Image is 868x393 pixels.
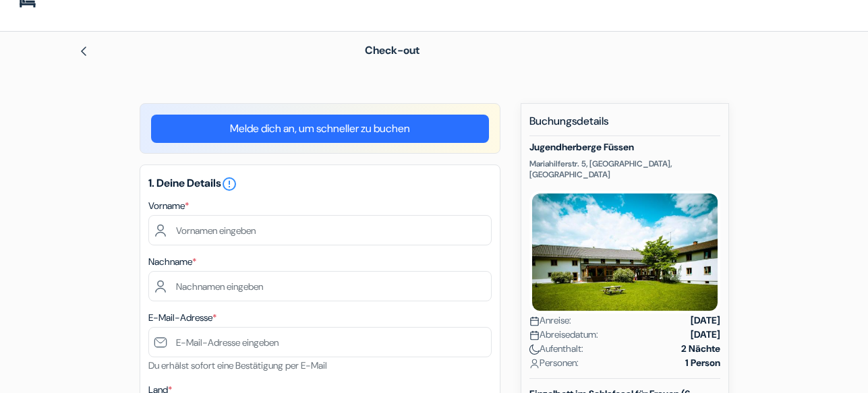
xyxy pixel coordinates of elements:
[148,255,196,269] label: Nachname
[691,328,720,342] strong: [DATE]
[365,43,419,57] span: Check-out
[148,311,216,325] label: E-Mail-Adresse
[148,199,189,213] label: Vorname
[691,313,720,328] strong: [DATE]
[529,328,598,342] span: Abreisedatum:
[148,215,492,245] input: Vornamen eingeben
[529,356,579,370] span: Personen:
[529,313,571,328] span: Anreise:
[529,316,540,326] img: calendar.svg
[148,359,327,371] small: Du erhälst sofort eine Bestätigung per E-Mail
[529,115,720,136] h5: Buchungsdetails
[151,115,489,143] a: Melde dich an, um schneller zu buchen
[529,330,540,340] img: calendar.svg
[681,342,720,356] strong: 2 Nächte
[529,359,540,369] img: user_icon.svg
[78,46,89,57] img: left_arrow.svg
[529,158,720,180] p: Mariahilferstr. 5, [GEOGRAPHIC_DATA], [GEOGRAPHIC_DATA]
[529,142,720,153] h5: Jugendherberge Füssen
[221,176,237,192] i: error_outline
[148,327,492,357] input: E-Mail-Adresse eingeben
[685,356,720,370] strong: 1 Person
[221,176,237,190] a: error_outline
[529,342,583,356] span: Aufenthalt:
[148,176,492,192] h5: 1. Deine Details
[529,344,540,355] img: moon.svg
[148,271,492,301] input: Nachnamen eingeben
